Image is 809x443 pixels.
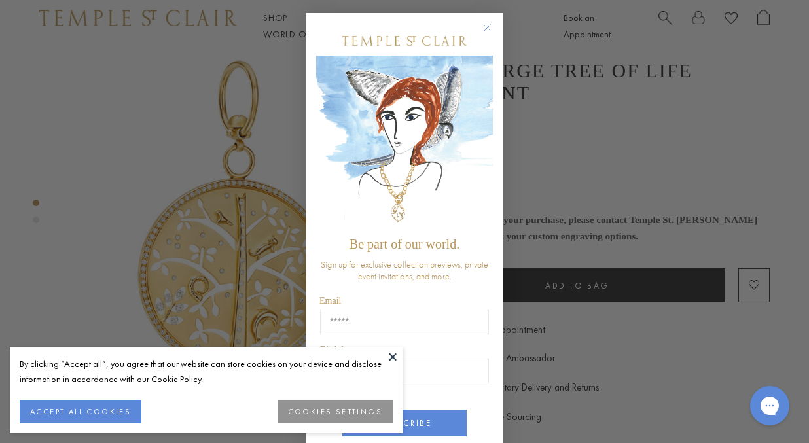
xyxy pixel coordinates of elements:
span: Sign up for exclusive collection previews, private event invitations, and more. [321,258,488,282]
button: ACCEPT ALL COOKIES [20,400,141,423]
span: Email [319,296,341,306]
span: Birthday [320,345,352,355]
span: Be part of our world. [350,237,459,251]
button: SUBSCRIBE [342,410,467,436]
input: Email [320,310,489,334]
button: COOKIES SETTINGS [278,400,393,423]
div: By clicking “Accept all”, you agree that our website can store cookies on your device and disclos... [20,357,393,387]
button: Close dialog [486,26,502,43]
iframe: Gorgias live chat messenger [744,381,796,430]
img: Temple St. Clair [342,36,467,46]
img: c4a9eb12-d91a-4d4a-8ee0-386386f4f338.jpeg [316,56,493,230]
